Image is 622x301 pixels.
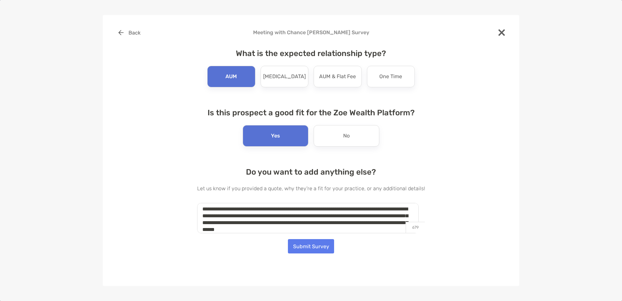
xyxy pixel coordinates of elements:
p: One Time [379,71,402,82]
p: 679 [406,222,425,233]
p: AUM & Flat Fee [319,71,356,82]
p: Yes [271,131,280,141]
img: close modal [498,29,505,36]
h4: Meeting with Chance [PERSON_NAME] Survey [113,29,509,36]
h4: What is the expected relationship type? [197,49,425,58]
p: Let us know if you provided a quote, why they're a fit for your practice, or any additional details! [197,184,425,193]
h4: Do you want to add anything else? [197,167,425,177]
button: Back [113,25,145,40]
p: No [343,131,350,141]
p: AUM [225,71,237,82]
h4: Is this prospect a good fit for the Zoe Wealth Platform? [197,108,425,117]
button: Submit Survey [288,239,334,253]
img: button icon [118,30,124,35]
p: [MEDICAL_DATA] [263,71,306,82]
